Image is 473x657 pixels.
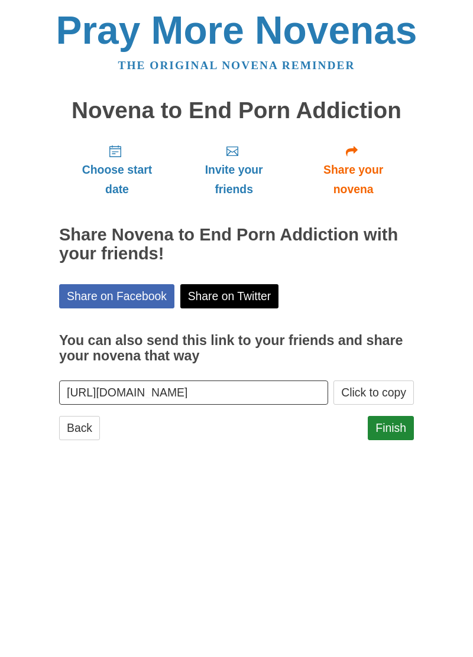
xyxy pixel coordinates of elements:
a: The original novena reminder [118,59,355,71]
span: Share your novena [304,160,402,199]
a: Back [59,416,100,440]
h3: You can also send this link to your friends and share your novena that way [59,333,414,363]
a: Share your novena [293,135,414,205]
span: Choose start date [71,160,163,199]
h1: Novena to End Porn Addiction [59,98,414,123]
a: Share on Twitter [180,284,279,308]
a: Finish [368,416,414,440]
a: Invite your friends [175,135,293,205]
h2: Share Novena to End Porn Addiction with your friends! [59,226,414,264]
button: Click to copy [333,380,414,405]
a: Pray More Novenas [56,8,417,52]
span: Invite your friends [187,160,281,199]
a: Choose start date [59,135,175,205]
a: Share on Facebook [59,284,174,308]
